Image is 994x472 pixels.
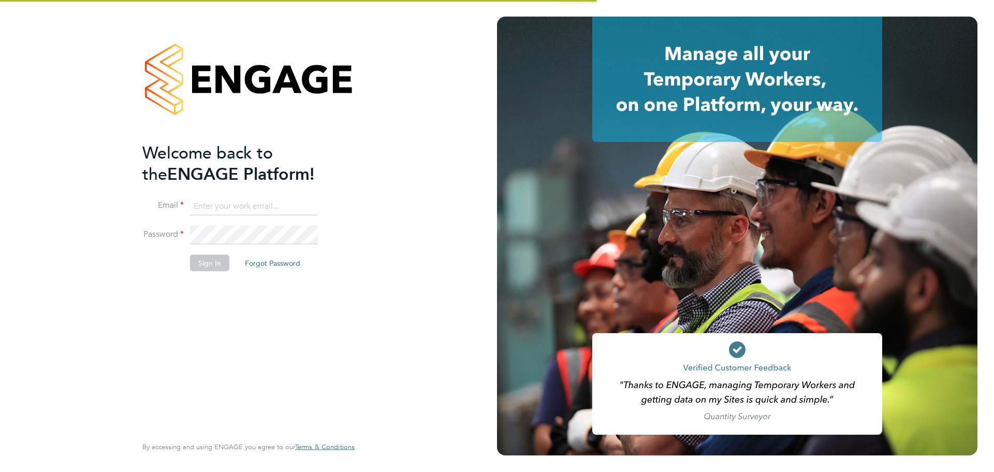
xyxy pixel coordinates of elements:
span: Terms & Conditions [295,442,355,451]
button: Sign In [190,255,229,271]
span: By accessing and using ENGAGE you agree to our [142,442,355,451]
button: Forgot Password [237,255,309,271]
input: Enter your work email... [190,197,318,216]
label: Password [142,229,184,240]
span: Welcome back to the [142,142,273,184]
h2: ENGAGE Platform! [142,142,344,184]
a: Terms & Conditions [295,443,355,451]
label: Email [142,200,184,211]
